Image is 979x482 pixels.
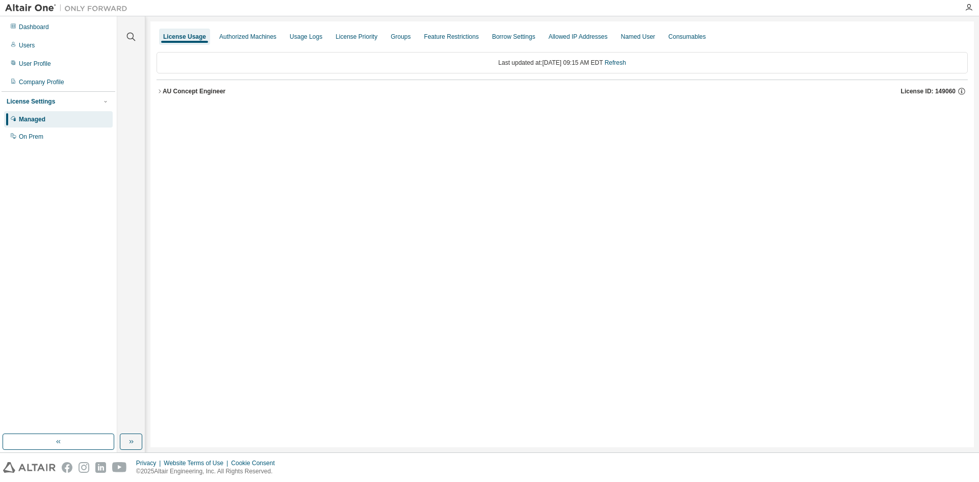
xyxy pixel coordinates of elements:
[157,52,968,73] div: Last updated at: [DATE] 09:15 AM EDT
[19,23,49,31] div: Dashboard
[164,459,231,467] div: Website Terms of Use
[901,87,956,95] span: License ID: 149060
[136,467,281,476] p: © 2025 Altair Engineering, Inc. All Rights Reserved.
[424,33,479,41] div: Feature Restrictions
[19,41,35,49] div: Users
[79,462,89,473] img: instagram.svg
[7,97,55,106] div: License Settings
[163,87,225,95] div: AU Concept Engineer
[157,80,968,103] button: AU Concept EngineerLicense ID: 149060
[621,33,655,41] div: Named User
[62,462,72,473] img: facebook.svg
[95,462,106,473] img: linkedin.svg
[668,33,706,41] div: Consumables
[163,33,206,41] div: License Usage
[492,33,535,41] div: Borrow Settings
[112,462,127,473] img: youtube.svg
[3,462,56,473] img: altair_logo.svg
[19,115,45,123] div: Managed
[290,33,322,41] div: Usage Logs
[391,33,410,41] div: Groups
[336,33,377,41] div: License Priority
[19,133,43,141] div: On Prem
[19,78,64,86] div: Company Profile
[5,3,133,13] img: Altair One
[136,459,164,467] div: Privacy
[549,33,608,41] div: Allowed IP Addresses
[19,60,51,68] div: User Profile
[605,59,626,66] a: Refresh
[219,33,276,41] div: Authorized Machines
[231,459,280,467] div: Cookie Consent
